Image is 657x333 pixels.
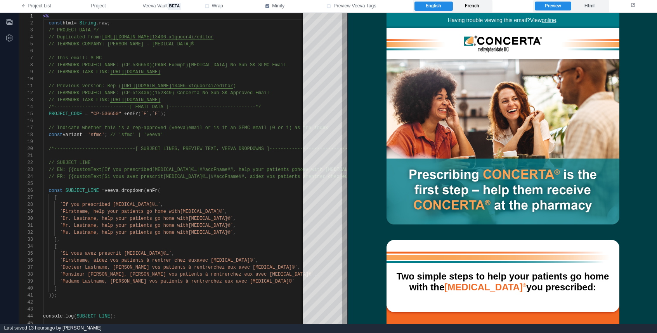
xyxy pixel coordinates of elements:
div: 10 [19,76,33,83]
div: 38 [19,271,33,278]
span: , [225,209,227,214]
div: 25 [19,180,33,187]
div: 18 [19,131,33,138]
span: . [96,21,99,26]
span: Veeva Vault [143,3,181,10]
span: console [43,314,62,319]
div: 2 [19,20,33,27]
span: // Previous version: Rep ( [49,83,121,89]
span: [ [54,244,57,249]
span: ( [74,314,76,319]
span: log [66,314,74,319]
span: ) [233,83,236,89]
span: chez eux avec [MEDICAL_DATA]®` [211,279,295,284]
span: ( [138,111,141,117]
div: 30 [19,215,33,222]
div: 11 [19,83,33,90]
div: 16 [19,117,33,124]
span: , [149,111,152,117]
div: 20 [19,145,33,152]
div: 32 [19,229,33,236]
div: 21 [19,152,33,159]
div: 22 [19,159,33,166]
div: 35 [19,250,33,257]
span: Wrap [212,3,223,10]
span: , [255,258,258,263]
span: 13406-x1quoor4i/editor [172,83,233,89]
div: 1 [19,13,33,20]
span: // TEAMWORK PROJECT NAME: (CP-513406)(152849) Conc [49,90,188,96]
span: `Ms. Lastname, help your patients go home with [60,230,188,235]
div: 4 [19,34,33,41]
span: const [49,132,62,138]
div: 31 [19,222,33,229]
span: ; [107,21,110,26]
span: // TEAMWORK COMPANY: [PERSON_NAME] - [MEDICAL_DATA]® [49,41,194,47]
div: 23 [19,166,33,173]
span: erta No Sub SK Approved Email [188,90,269,96]
span: [ [54,195,57,200]
span: , [172,251,174,256]
span: `Dr. Lastname, help your patients go home with [60,216,188,221]
span: ; [104,132,107,138]
span: 13406-x1quoor4i/editor [152,35,213,40]
span: chez eux avec [MEDICAL_DATA]®` [213,265,297,270]
span: [URL][DOMAIN_NAME] [110,97,161,103]
span: `Madame Lastname, [PERSON_NAME] vos patients à rentrer [60,279,211,284]
span: variant [62,132,82,138]
span: [MEDICAL_DATA]®` [188,216,233,221]
span: // TEAMWORK PROJECT NAME: (CP-536650)(PAAB-Exempt) [49,62,188,68]
span: [MEDICAL_DATA]®…|##accFname##, aidez vos patients à [163,174,306,179]
label: Html [571,2,607,11]
span: Preview Veeva Tags [333,3,376,10]
span: , [233,230,236,235]
div: 28 [19,201,33,208]
span: ( [158,188,160,193]
span: // SUBJECT LINE [49,160,90,166]
div: 29 [19,208,33,215]
span: enFr [127,111,138,117]
label: Preview [535,2,571,11]
span: , [233,223,236,228]
span: [MEDICAL_DATA]®` [188,230,233,235]
span: + [124,111,127,117]
span: home with [MEDICAL_DATA]®|Dr. ##accLname##, help your [297,167,446,173]
span: ); [161,111,166,117]
span: // Duplicated from: [49,35,102,40]
span: const [49,21,62,26]
span: = [82,132,85,138]
div: 43 [19,306,33,313]
span: `Docteur Lastname, [PERSON_NAME] vos patients à rentrer [60,265,213,270]
span: [URL][DOMAIN_NAME] [110,69,161,75]
span: `Monsieur [PERSON_NAME], [PERSON_NAME] vos patients à rentrer [60,272,230,277]
span: const [49,188,62,193]
div: 19 [19,138,33,145]
span: // This email: SFMC [49,55,102,61]
span: Project [91,3,106,10]
span: [URL][DOMAIN_NAME] [121,83,172,89]
div: 24 [19,173,33,180]
div: 5 [19,41,33,48]
div: 41 [19,292,33,299]
div: 14 [19,104,33,110]
span: )); [49,293,57,298]
span: /*---------------------------[ EMAIL DATA ]------- [49,104,188,110]
div: 9 [19,69,33,76]
div: 39 [19,278,33,285]
span: [MEDICAL_DATA]®` [188,223,233,228]
span: EVIEW TEXT, VEEVA DROPDOWNS ]--------------------- [188,146,328,152]
div: 17 [19,124,33,131]
span: `F` [152,111,161,117]
span: ] [54,286,57,291]
span: dropdown [121,188,144,193]
span: html [62,21,74,26]
div: 15 [19,110,33,117]
span: "CP-536650" [90,111,121,117]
